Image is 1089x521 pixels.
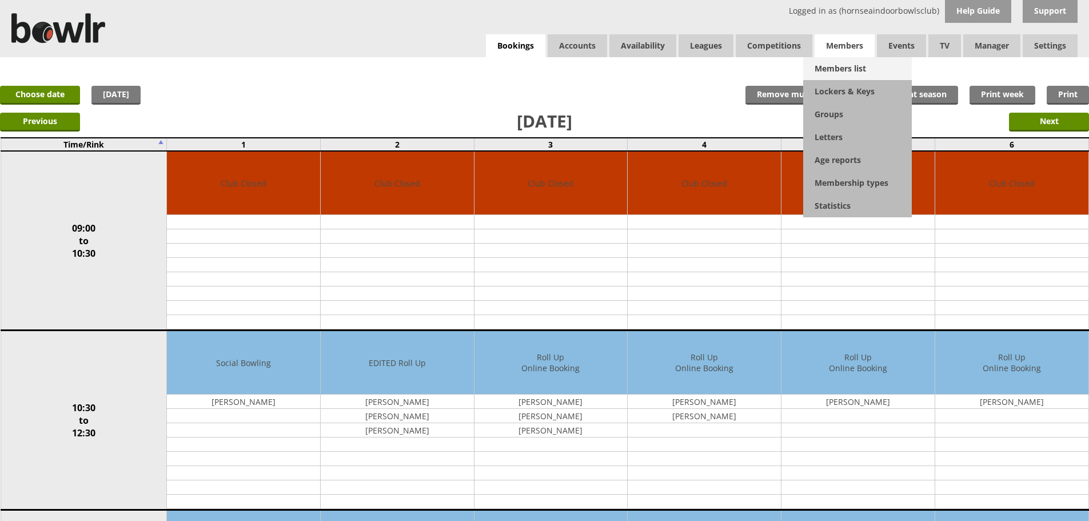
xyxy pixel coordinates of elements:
[745,86,875,105] input: Remove multiple bookings
[1,151,167,331] td: 09:00 to 10:30
[167,395,320,409] td: [PERSON_NAME]
[321,331,474,395] td: EDITED Roll Up
[548,34,607,57] span: Accounts
[1,138,167,151] td: Time/Rink
[628,138,781,151] td: 4
[803,80,912,103] a: Lockers & Keys
[628,395,781,409] td: [PERSON_NAME]
[321,395,474,409] td: [PERSON_NAME]
[91,86,141,105] a: [DATE]
[321,423,474,438] td: [PERSON_NAME]
[970,86,1035,105] a: Print week
[935,138,1088,151] td: 6
[474,152,628,215] td: Club Closed
[1,331,167,510] td: 10:30 to 12:30
[628,409,781,423] td: [PERSON_NAME]
[609,34,676,57] a: Availability
[803,172,912,194] a: Membership types
[736,34,812,57] a: Competitions
[1009,113,1089,132] input: Next
[474,423,628,438] td: [PERSON_NAME]
[803,149,912,172] a: Age reports
[1047,86,1089,105] a: Print
[628,152,781,215] td: Club Closed
[167,152,320,215] td: Club Closed
[803,126,912,149] a: Letters
[321,409,474,423] td: [PERSON_NAME]
[679,34,733,57] a: Leagues
[935,331,1088,395] td: Roll Up Online Booking
[486,34,545,58] a: Bookings
[781,395,935,409] td: [PERSON_NAME]
[886,86,958,105] a: Print season
[803,103,912,126] a: Groups
[474,331,628,395] td: Roll Up Online Booking
[877,34,926,57] a: Events
[935,152,1088,215] td: Club Closed
[803,57,912,80] a: Members list
[321,152,474,215] td: Club Closed
[928,34,961,57] span: TV
[320,138,474,151] td: 2
[935,395,1088,409] td: [PERSON_NAME]
[474,138,628,151] td: 3
[815,34,875,57] span: Members
[1023,34,1078,57] span: Settings
[963,34,1020,57] span: Manager
[474,395,628,409] td: [PERSON_NAME]
[167,331,320,395] td: Social Bowling
[474,409,628,423] td: [PERSON_NAME]
[781,138,935,151] td: 5
[803,194,912,217] a: Statistics
[167,138,321,151] td: 1
[781,152,935,215] td: Club Closed
[781,331,935,395] td: Roll Up Online Booking
[628,331,781,395] td: Roll Up Online Booking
